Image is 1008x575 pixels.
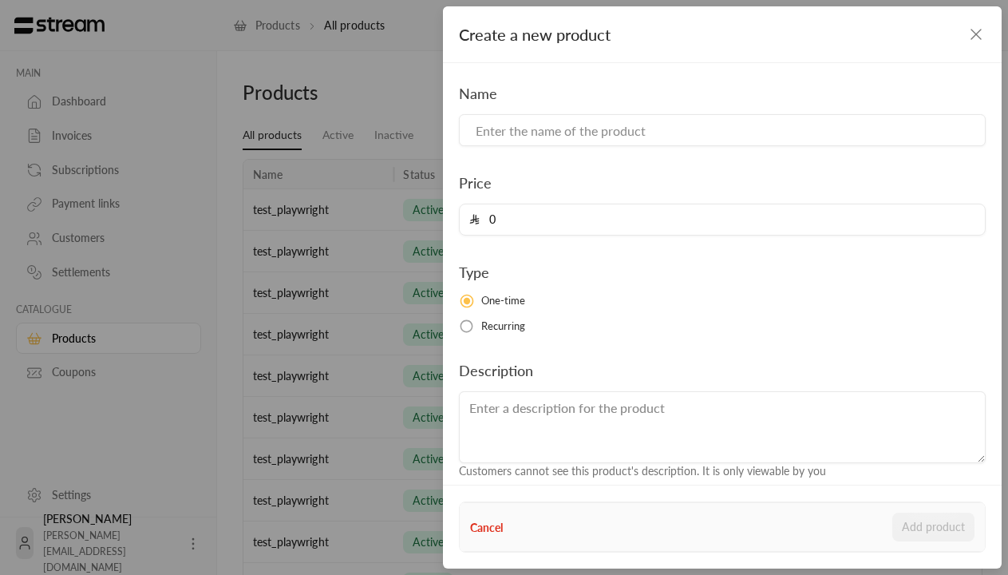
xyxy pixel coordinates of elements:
input: Enter the price for the product [480,204,975,235]
span: Create a new product [459,25,611,44]
label: Name [459,82,497,105]
label: Type [459,261,489,284]
span: Recurring [481,319,526,335]
button: Cancel [470,519,503,536]
span: One-time [481,293,526,309]
span: Customers cannot see this product's description. It is only viewable by you [459,464,826,478]
label: Description [459,359,533,382]
label: Price [459,172,492,194]
input: Enter the name of the product [459,114,986,146]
